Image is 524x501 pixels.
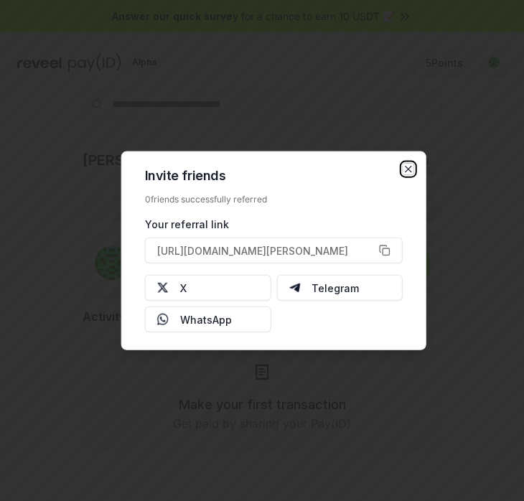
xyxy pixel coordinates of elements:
span: [URL][DOMAIN_NAME][PERSON_NAME] [157,243,348,258]
img: X [157,282,169,294]
h2: Invite friends [145,169,403,182]
div: Your referral link [145,217,403,232]
img: Whatsapp [157,314,169,325]
button: [URL][DOMAIN_NAME][PERSON_NAME] [145,238,403,263]
button: Telegram [276,275,403,301]
div: 0 friends successfully referred [145,194,403,205]
button: WhatsApp [145,306,271,332]
img: Telegram [289,282,300,294]
button: X [145,275,271,301]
